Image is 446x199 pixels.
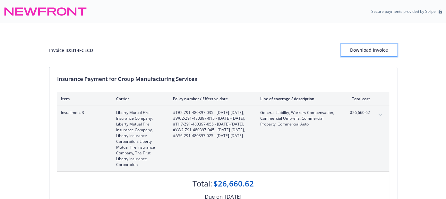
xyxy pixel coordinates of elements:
[57,75,389,83] div: Insurance Payment for Group Manufacturing Services
[61,110,106,116] span: Installment 3
[346,110,370,116] span: $26,660.62
[116,110,163,168] span: Liberty Mutual Fire Insurance Company, Liberty Mutual Fire Insurance Company, Liberty Insurance C...
[49,47,93,54] div: Invoice ID: B14FCECD
[213,178,254,189] div: $26,660.62
[346,96,370,101] div: Total cost
[193,178,212,189] div: Total:
[371,9,436,14] p: Secure payments provided by Stripe
[260,96,336,101] div: Line of coverage / description
[260,110,336,127] span: General Liability, Workers Compensation, Commercial Umbrella, Commercial Property, Commercial Auto
[375,110,385,120] button: expand content
[341,44,397,56] div: Download Invoice
[61,96,106,101] div: Item
[173,110,250,139] span: #TB2-Z91-480397-035 - [DATE]-[DATE], #WC2-Z91-480397-015 - [DATE]-[DATE], #TH7-Z91-480397-055 - [...
[173,96,250,101] div: Policy number / Effective date
[57,106,389,171] div: Installment 3Liberty Mutual Fire Insurance Company, Liberty Mutual Fire Insurance Company, Libert...
[116,96,163,101] div: Carrier
[341,44,397,56] button: Download Invoice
